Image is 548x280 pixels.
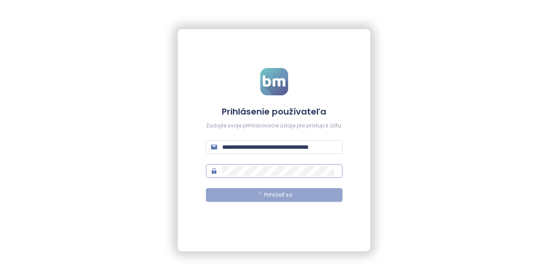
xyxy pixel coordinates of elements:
[260,68,288,95] img: logo
[256,192,261,197] span: loading
[206,188,342,202] button: Prihlásiť sa
[206,106,342,118] h4: Prihlásenie používateľa
[211,168,217,174] span: lock
[264,191,292,199] span: Prihlásiť sa
[206,122,342,130] div: Zadajte svoje prihlasovacie údaje pre prístup k účtu.
[211,144,217,150] span: mail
